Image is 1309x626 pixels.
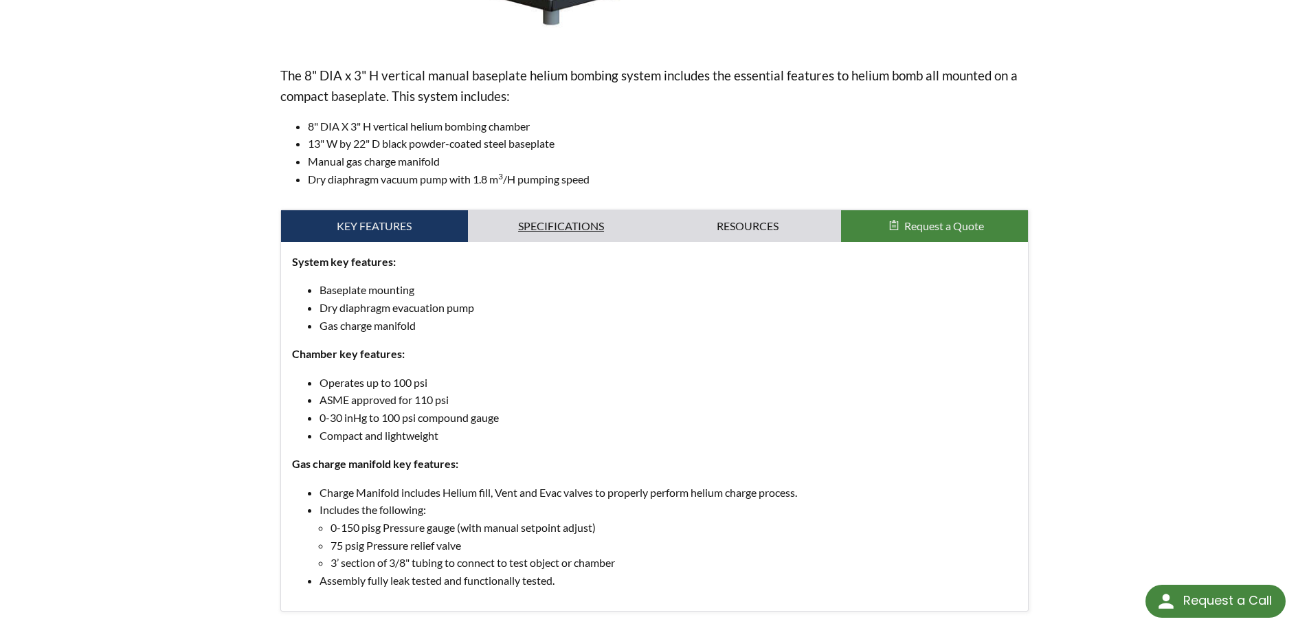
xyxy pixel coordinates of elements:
li: Assembly fully leak tested and functionally tested. [320,572,1018,590]
li: 0-30 inHg to 100 psi compound gauge [320,409,1018,427]
strong: System key features: [292,255,396,268]
a: Key Features [281,210,468,242]
sup: 3 [498,171,503,181]
a: Specifications [468,210,655,242]
li: Gas charge manifold [320,317,1018,335]
li: Dry diaphragm vacuum pump with 1.8 m /H pumping speed [308,170,1029,188]
div: Request a Call [1183,585,1272,616]
div: Request a Call [1145,585,1286,618]
button: Request a Quote [841,210,1028,242]
strong: Chamber key features: [292,347,405,360]
li: Operates up to 100 psi [320,374,1018,392]
li: Dry diaphragm evacuation pump [320,299,1018,317]
li: Includes the following: [320,501,1018,571]
strong: Gas charge manifold key features: [292,457,458,470]
li: 13" W by 22" D black powder-coated steel baseplate [308,135,1029,153]
img: round button [1155,590,1177,612]
li: Baseplate mounting [320,281,1018,299]
li: ASME approved for 110 psi [320,391,1018,409]
a: Resources [655,210,842,242]
li: 75 psig Pressure relief valve [331,537,1018,555]
li: Manual gas charge manifold [308,153,1029,170]
li: 3’ section of 3/8" tubing to connect to test object or chamber [331,554,1018,572]
li: Charge Manifold includes Helium fill, Vent and Evac valves to properly perform helium charge proc... [320,484,1018,502]
li: Compact and lightweight [320,427,1018,445]
li: 8" DIA X 3" H vertical helium bombing chamber [308,118,1029,135]
span: Request a Quote [904,219,984,232]
li: 0-150 pisg Pressure gauge (with manual setpoint adjust) [331,519,1018,537]
p: The 8" DIA x 3" H vertical manual baseplate helium bombing system includes the essential features... [280,65,1029,107]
